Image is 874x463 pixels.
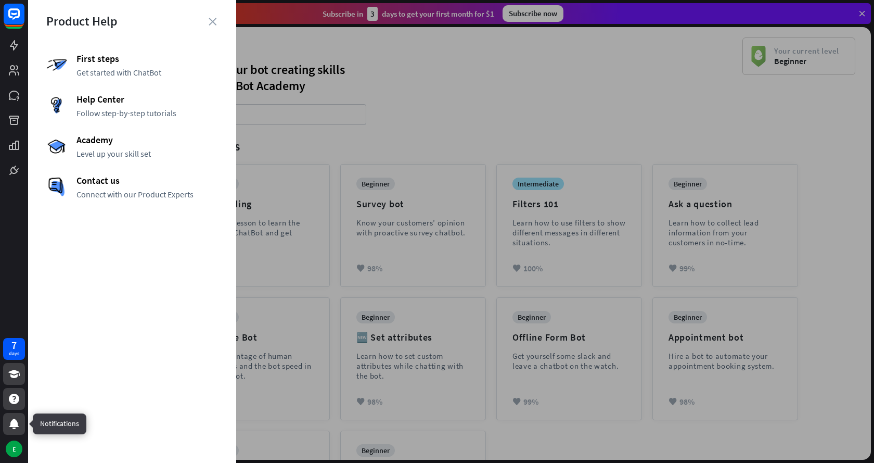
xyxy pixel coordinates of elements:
div: E [6,441,22,457]
span: Help Center [76,93,218,105]
span: Connect with our Product Experts [76,189,218,199]
span: Contact us [76,174,218,186]
a: 7 days [3,338,25,360]
span: Follow step-by-step tutorials [76,108,218,118]
div: Product Help [46,13,218,29]
i: close [209,18,216,26]
button: Open LiveChat chat widget [8,4,40,35]
span: First steps [76,53,218,65]
div: days [9,350,19,357]
span: Academy [76,134,218,146]
span: Level up your skill set [76,148,218,159]
div: 7 [11,341,17,350]
span: Get started with ChatBot [76,67,218,78]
